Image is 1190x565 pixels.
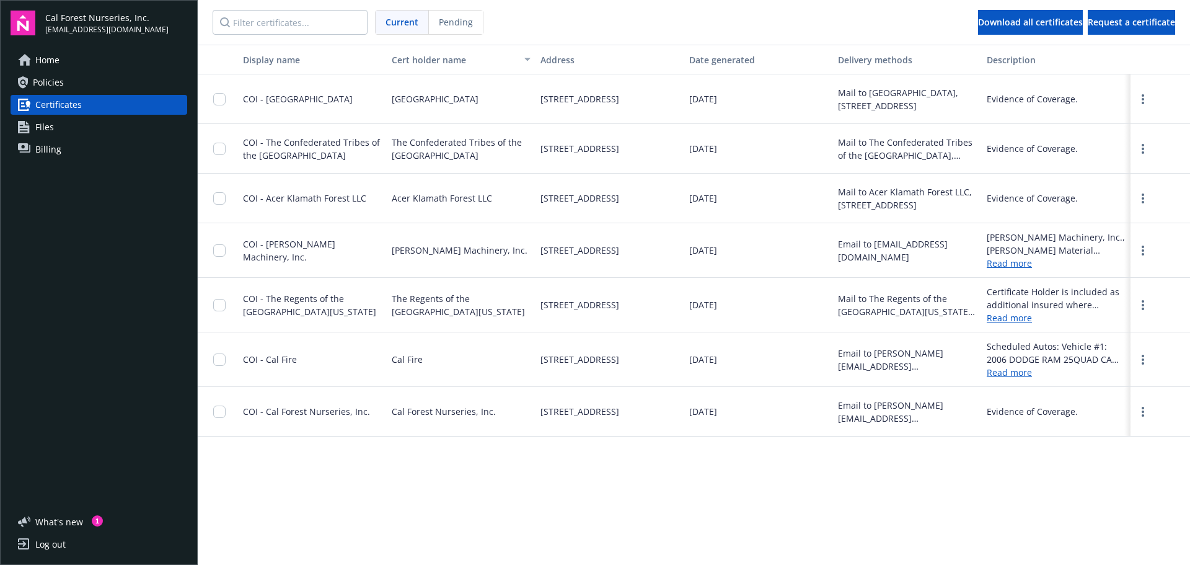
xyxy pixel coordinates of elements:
span: COI - [GEOGRAPHIC_DATA] [243,93,353,105]
span: Cal Fire [392,353,423,366]
div: Description [987,53,1126,66]
span: [STREET_ADDRESS] [540,298,619,311]
button: Request a certificate [1088,10,1175,35]
span: What ' s new [35,515,83,528]
span: [DATE] [689,244,717,257]
div: Email to [PERSON_NAME][EMAIL_ADDRESS][PERSON_NAME][DOMAIN_NAME] [838,347,977,373]
button: Cert holder name [387,45,535,74]
span: Acer Klamath Forest LLC [392,192,492,205]
span: Download all certificates [978,16,1083,28]
div: Evidence of Coverage. [987,142,1078,155]
span: The Regents of the [GEOGRAPHIC_DATA][US_STATE] [392,292,531,318]
button: Delivery methods [833,45,982,74]
input: Toggle Row Selected [213,143,226,155]
div: [PERSON_NAME] Machinery, Inc., [PERSON_NAME] Material Handling, Inc., [PERSON_NAME] Rents, Ditch ... [987,231,1126,257]
span: COI - The Regents of the [GEOGRAPHIC_DATA][US_STATE] [243,293,376,318]
span: [DATE] [689,142,717,155]
span: Home [35,50,59,70]
span: The Confederated Tribes of the [GEOGRAPHIC_DATA] [392,136,531,162]
a: Certificates [11,95,187,115]
div: Cert holder name [392,53,517,66]
span: [STREET_ADDRESS] [540,244,619,257]
span: [EMAIL_ADDRESS][DOMAIN_NAME] [45,24,169,35]
div: Log out [35,535,66,554]
a: more [1135,243,1150,258]
input: Toggle Row Selected [213,93,226,105]
a: Home [11,50,187,70]
span: [STREET_ADDRESS] [540,142,619,155]
div: Email to [PERSON_NAME][EMAIL_ADDRESS][PERSON_NAME][DOMAIN_NAME] [838,399,977,425]
img: navigator-logo.svg [11,11,35,35]
div: Certificate Holder is included as additional insured where required by written contract with resp... [987,285,1126,311]
span: Billing [35,140,61,159]
a: Files [11,117,187,137]
span: COI - The Confederated Tribes of the [GEOGRAPHIC_DATA] [243,136,380,161]
span: Cal Forest Nurseries, Inc. [45,11,169,24]
a: Read more [987,366,1126,379]
span: [STREET_ADDRESS] [540,192,619,205]
span: Current [386,16,418,29]
button: Address [535,45,684,74]
a: more [1135,92,1150,107]
span: [STREET_ADDRESS] [540,353,619,366]
a: more [1135,352,1150,367]
span: COI - [PERSON_NAME] Machinery, Inc. [243,238,335,263]
a: Billing [11,140,187,159]
button: Date generated [684,45,833,74]
a: more [1135,404,1150,419]
button: Display name [238,45,387,74]
button: Cal Forest Nurseries, Inc.[EMAIL_ADDRESS][DOMAIN_NAME] [45,11,187,35]
input: Filter certificates... [213,10,368,35]
div: Evidence of Coverage. [987,405,1078,418]
div: Mail to [GEOGRAPHIC_DATA], [STREET_ADDRESS] [838,86,977,112]
div: Date generated [689,53,828,66]
div: Evidence of Coverage. [987,92,1078,105]
span: COI - Acer Klamath Forest LLC [243,192,366,204]
input: Toggle Row Selected [213,354,226,366]
div: Mail to The Confederated Tribes of the [GEOGRAPHIC_DATA], [STREET_ADDRESS] [838,136,977,162]
a: Policies [11,73,187,92]
span: [STREET_ADDRESS] [540,92,619,105]
span: [DATE] [689,405,717,418]
div: Email to [EMAIL_ADDRESS][DOMAIN_NAME] [838,238,977,264]
input: Toggle Row Selected [213,299,226,311]
span: Policies [33,73,64,92]
span: Files [35,117,54,137]
button: Description [982,45,1130,74]
input: Toggle Row Selected [213,244,226,257]
span: [GEOGRAPHIC_DATA] [392,92,478,105]
span: [PERSON_NAME] Machinery, Inc. [392,244,527,257]
a: more [1135,141,1150,156]
span: Pending [429,11,483,34]
input: Toggle Row Selected [213,406,226,418]
span: COI - Cal Forest Nurseries, Inc. [243,406,370,417]
div: Display name [243,53,382,66]
a: Read more [987,311,1126,324]
a: more [1135,298,1150,313]
button: What's new1 [11,515,103,528]
a: more [1135,191,1150,206]
span: Pending [439,16,473,29]
input: Toggle Row Selected [213,192,226,205]
span: COI - Cal Fire [243,354,297,365]
div: Delivery methods [838,53,977,66]
span: [DATE] [689,353,717,366]
span: Cal Forest Nurseries, Inc. [392,405,496,418]
div: 1 [92,515,103,527]
span: [DATE] [689,192,717,205]
div: Mail to The Regents of the [GEOGRAPHIC_DATA][US_STATE], [STREET_ADDRESS] [838,292,977,318]
span: [DATE] [689,92,717,105]
span: [STREET_ADDRESS] [540,405,619,418]
span: [DATE] [689,298,717,311]
div: Mail to Acer Klamath Forest LLC, [STREET_ADDRESS] [838,185,977,211]
a: Read more [987,257,1126,270]
span: Request a certificate [1088,16,1175,28]
span: Certificates [35,95,82,115]
div: Scheduled Autos: Vehicle #1: 2006 DODGE RAM 25QUAD CA Vin #[US_VEHICLE_IDENTIFICATION_NUMBER] Veh... [987,340,1126,366]
button: Download all certificates [978,10,1083,35]
div: Address [540,53,679,66]
div: Evidence of Coverage. [987,192,1078,205]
